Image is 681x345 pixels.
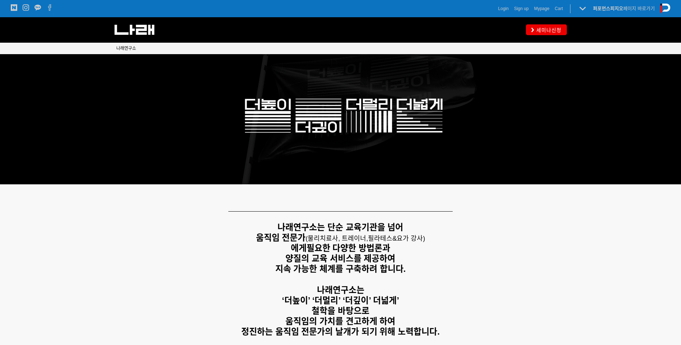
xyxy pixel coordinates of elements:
[241,327,440,336] strong: 정진하는 움직임 전문가의 날개가 되기 위해 노력합니다.
[514,5,529,12] a: Sign up
[256,233,306,242] strong: 움직임 전문가
[368,235,425,242] span: 필라테스&요가 강사)
[305,235,368,242] span: (
[308,235,368,242] span: 물리치료사, 트레이너,
[282,296,399,305] strong: ‘더높이’ ‘더멀리’ ‘더깊이’ 더넓게’
[285,316,395,326] strong: 움직임의 가치를 견고하게 하여
[275,264,406,274] strong: 지속 가능한 체계를 구축하려 합니다.
[555,5,563,12] a: Cart
[277,222,403,232] strong: 나래연구소는 단순 교육기관을 넘어
[534,5,550,12] a: Mypage
[116,45,136,52] a: 나래연구소
[291,243,307,253] strong: 에게
[116,46,136,51] span: 나래연구소
[312,306,369,316] strong: 철학을 바탕으로
[593,6,655,11] a: 퍼포먼스피지오페이지 바로가기
[307,243,390,253] strong: 필요한 다양한 방법론과
[526,24,567,35] a: 세미나신청
[593,6,623,11] strong: 퍼포먼스피지오
[317,285,364,295] strong: 나래연구소는
[285,254,395,263] strong: 양질의 교육 서비스를 제공하여
[498,5,509,12] a: Login
[534,27,561,34] span: 세미나신청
